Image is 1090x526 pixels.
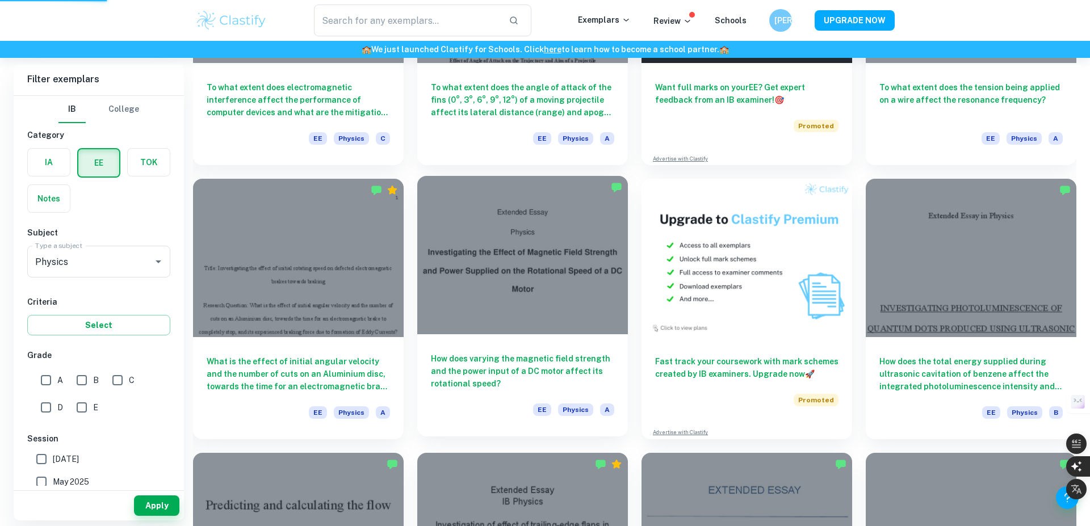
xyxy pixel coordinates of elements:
h6: How does varying the magnetic field strength and the power input of a DC motor affect its rotatio... [431,352,614,390]
label: Type a subject [35,241,82,250]
span: [DATE] [53,453,79,465]
button: EE [78,149,119,176]
img: Clastify logo [195,9,267,32]
input: Search for any exemplars... [314,5,500,36]
button: Help and Feedback [1056,486,1079,509]
img: Marked [595,458,606,470]
h6: To what extent does the angle of attack of the fins (0°, 3°, 6°, 9°, 12°) of a moving projectile ... [431,81,614,119]
span: 🎯 [774,95,784,104]
h6: To what extent does the tension being applied on a wire affect the resonance frequency? [879,81,1063,119]
img: Marked [835,458,846,470]
span: Promoted [794,120,839,132]
a: here [544,45,561,54]
h6: Want full marks on your EE ? Get expert feedback from an IB examiner! [655,81,839,106]
p: Exemplars [578,14,631,26]
span: E [93,401,98,414]
a: How does varying the magnetic field strength and the power input of a DC motor affect its rotatio... [417,179,628,439]
span: A [376,406,390,419]
a: Advertise with Clastify [653,155,708,163]
h6: To what extent does electromagnetic interference affect the performance of computer devices and w... [207,81,390,119]
span: Physics [558,132,593,145]
h6: Criteria [27,296,170,308]
div: Premium [611,458,622,470]
span: B [1049,406,1063,419]
button: IA [28,149,70,176]
img: Marked [371,184,382,196]
button: UPGRADE NOW [815,10,895,31]
h6: Subject [27,226,170,239]
button: Select [27,315,170,335]
button: [PERSON_NAME] [769,9,792,32]
span: 🏫 [362,45,371,54]
a: Advertise with Clastify [653,428,708,436]
span: EE [982,132,1000,145]
a: What is the effect of initial angular velocity and the number of cuts on an Aluminium disc, towar... [193,179,404,439]
img: Marked [387,458,398,470]
span: EE [533,403,551,416]
a: How does the total energy supplied during ultrasonic cavitation of benzene affect the integrated ... [866,179,1076,439]
button: TOK [128,149,170,176]
span: May 2025 [53,475,89,488]
img: Marked [611,182,622,193]
span: C [376,132,390,145]
span: Physics [1007,406,1042,419]
h6: How does the total energy supplied during ultrasonic cavitation of benzene affect the integrated ... [879,355,1063,393]
span: Physics [334,132,369,145]
img: Marked [1059,184,1071,196]
h6: What is the effect of initial angular velocity and the number of cuts on an Aluminium disc, towar... [207,355,390,393]
div: Premium [387,184,398,196]
button: IB [58,96,86,123]
div: Filter type choice [58,96,139,123]
button: College [108,96,139,123]
h6: Grade [27,349,170,361]
span: 🚀 [805,369,815,378]
span: EE [982,406,1000,419]
span: A [1049,132,1063,145]
span: B [93,374,99,386]
h6: Fast track your coursework with mark schemes created by IB examiners. Upgrade now [655,355,839,380]
span: Promoted [794,394,839,406]
button: Open [150,254,166,270]
span: A [600,403,614,416]
span: C [129,374,135,386]
h6: [PERSON_NAME] [774,14,787,27]
img: Thumbnail [642,179,852,336]
span: EE [309,406,327,419]
span: Physics [1007,132,1042,145]
h6: Filter exemplars [14,64,184,95]
span: EE [309,132,327,145]
p: Review [653,15,692,27]
span: D [57,401,63,414]
span: Physics [334,406,369,419]
button: Notes [28,185,70,212]
span: A [600,132,614,145]
span: 🏫 [719,45,729,54]
button: Apply [134,495,179,516]
a: Schools [715,16,747,25]
h6: Category [27,129,170,141]
h6: Session [27,432,170,445]
span: A [57,374,63,386]
h6: We just launched Clastify for Schools. Click to learn how to become a school partner. [2,43,1088,56]
span: Physics [558,403,593,416]
span: EE [533,132,551,145]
